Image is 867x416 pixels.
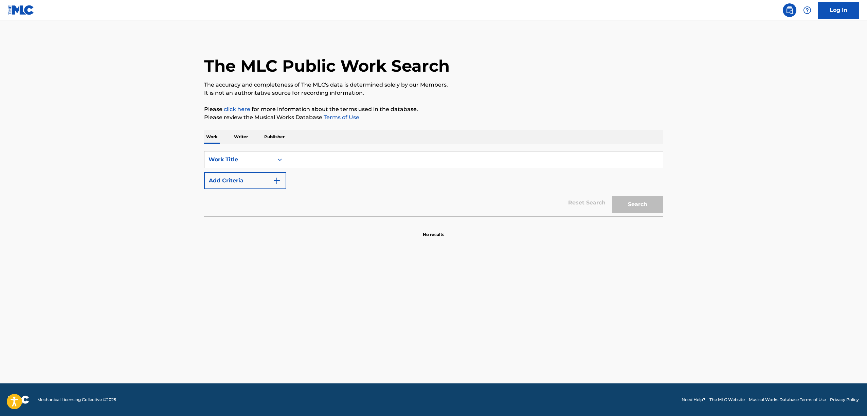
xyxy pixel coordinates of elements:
[204,89,663,97] p: It is not an authoritative source for recording information.
[232,130,250,144] p: Writer
[8,5,34,15] img: MLC Logo
[204,81,663,89] p: The accuracy and completeness of The MLC's data is determined solely by our Members.
[709,397,745,403] a: The MLC Website
[800,3,814,17] div: Help
[224,106,250,112] a: click here
[204,130,220,144] p: Work
[423,223,444,238] p: No results
[803,6,811,14] img: help
[37,397,116,403] span: Mechanical Licensing Collective © 2025
[204,151,663,216] form: Search Form
[818,2,859,19] a: Log In
[204,113,663,122] p: Please review the Musical Works Database
[8,396,29,404] img: logo
[783,3,796,17] a: Public Search
[682,397,705,403] a: Need Help?
[262,130,287,144] p: Publisher
[204,56,450,76] h1: The MLC Public Work Search
[204,172,286,189] button: Add Criteria
[209,156,270,164] div: Work Title
[322,114,359,121] a: Terms of Use
[204,105,663,113] p: Please for more information about the terms used in the database.
[785,6,794,14] img: search
[749,397,826,403] a: Musical Works Database Terms of Use
[830,397,859,403] a: Privacy Policy
[273,177,281,185] img: 9d2ae6d4665cec9f34b9.svg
